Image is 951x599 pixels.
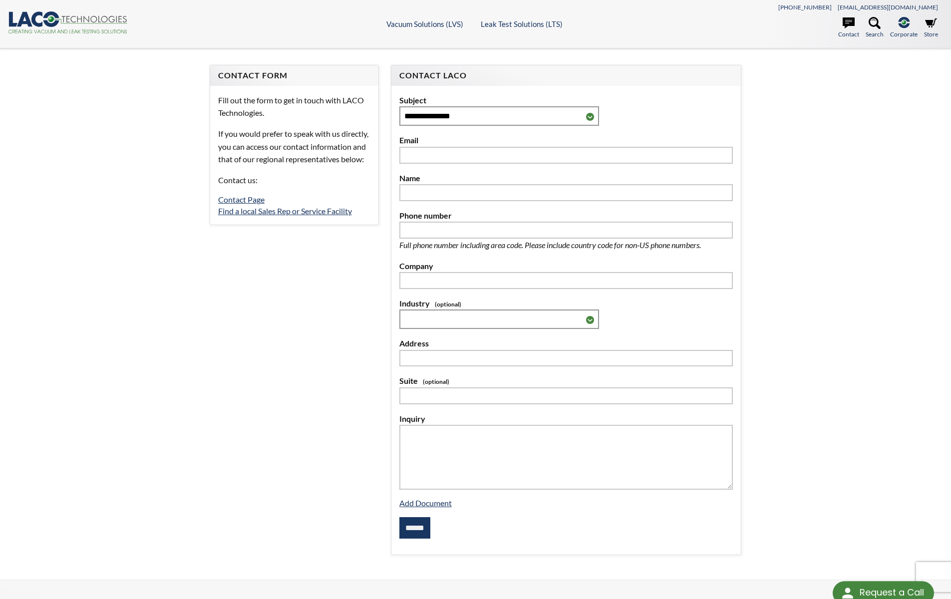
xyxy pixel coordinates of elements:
[399,209,733,222] label: Phone number
[399,260,733,273] label: Company
[218,195,265,204] a: Contact Page
[218,174,370,187] p: Contact us:
[838,3,938,11] a: [EMAIL_ADDRESS][DOMAIN_NAME]
[778,3,832,11] a: [PHONE_NUMBER]
[218,70,370,81] h4: Contact Form
[924,17,938,39] a: Store
[399,134,733,147] label: Email
[399,374,733,387] label: Suite
[399,94,733,107] label: Subject
[399,239,733,252] p: Full phone number including area code. Please include country code for non-US phone numbers.
[838,17,859,39] a: Contact
[399,297,733,310] label: Industry
[399,337,733,350] label: Address
[890,29,918,39] span: Corporate
[218,94,370,119] p: Fill out the form to get in touch with LACO Technologies.
[218,127,370,166] p: If you would prefer to speak with us directly, you can access our contact information and that of...
[866,17,884,39] a: Search
[218,206,352,216] a: Find a local Sales Rep or Service Facility
[399,70,733,81] h4: Contact LACO
[481,19,563,28] a: Leak Test Solutions (LTS)
[399,172,733,185] label: Name
[386,19,463,28] a: Vacuum Solutions (LVS)
[399,498,452,508] a: Add Document
[399,412,733,425] label: Inquiry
